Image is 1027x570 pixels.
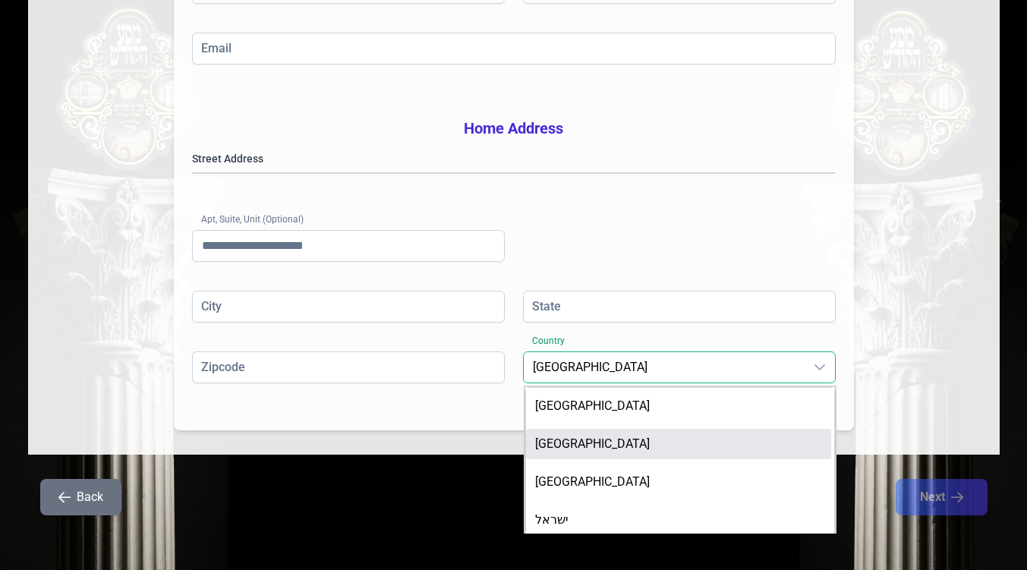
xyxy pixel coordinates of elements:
span: United States [524,352,805,383]
span: [GEOGRAPHIC_DATA] [535,474,650,489]
button: Back [40,479,121,515]
li: Canada [526,467,831,497]
span: [GEOGRAPHIC_DATA] [535,398,650,413]
li: United Kingdom [526,429,831,459]
li: United States [526,391,831,421]
button: Next [896,479,988,515]
ul: Option List [526,388,834,544]
h3: Home Address [192,118,836,139]
span: [GEOGRAPHIC_DATA] [535,436,650,451]
span: ישראל [535,512,569,527]
label: Street Address [192,151,836,166]
div: dropdown trigger [805,352,835,383]
li: ישראל [526,505,831,535]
